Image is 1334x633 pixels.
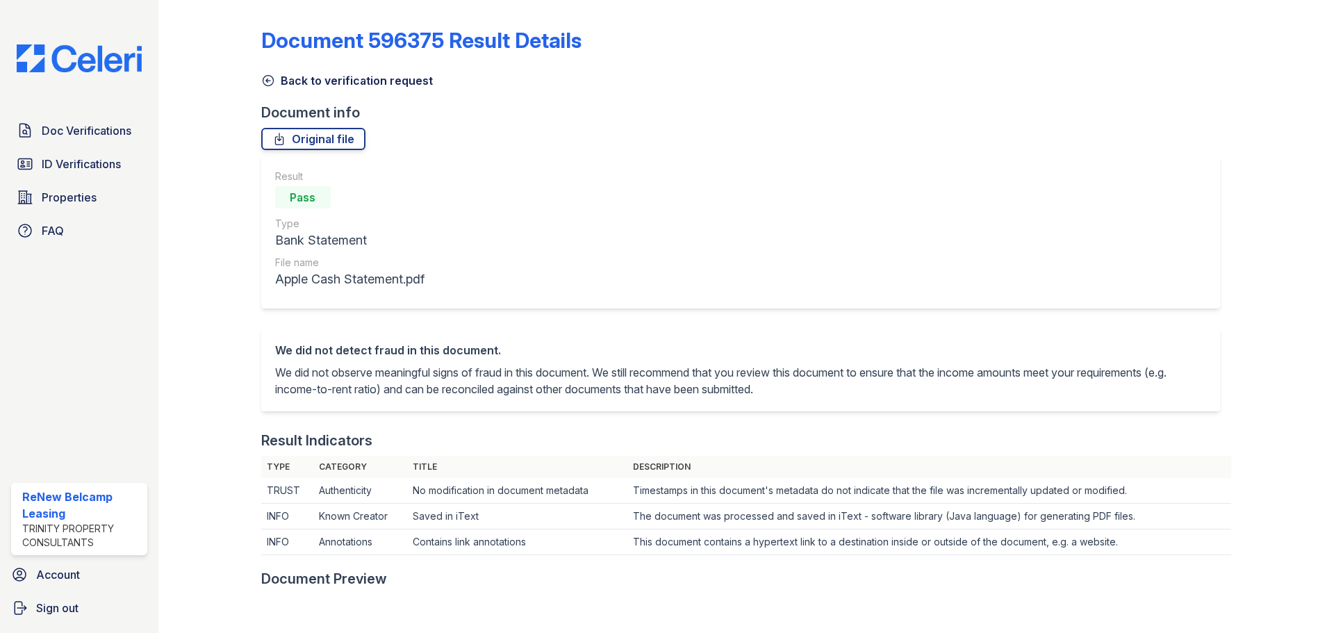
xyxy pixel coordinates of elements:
th: Description [627,456,1231,478]
div: ReNew Belcamp Leasing [22,488,142,522]
td: The document was processed and saved in iText - software library (Java language) for generating P... [627,504,1231,529]
td: Annotations [313,529,407,555]
div: Bank Statement [275,231,425,250]
td: Contains link annotations [407,529,627,555]
a: Doc Verifications [11,117,147,145]
td: This document contains a hypertext link to a destination inside or outside of the document, e.g. ... [627,529,1231,555]
span: Sign out [36,600,79,616]
div: Result [275,170,425,183]
td: Timestamps in this document's metadata do not indicate that the file was incrementally updated or... [627,478,1231,504]
span: ID Verifications [42,156,121,172]
div: Document info [261,103,1231,122]
div: Document Preview [261,569,387,589]
a: ID Verifications [11,150,147,178]
td: INFO [261,529,313,555]
th: Type [261,456,313,478]
span: Account [36,566,80,583]
p: We did not observe meaningful signs of fraud in this document. We still recommend that you review... [275,364,1206,397]
a: Account [6,561,153,589]
td: TRUST [261,478,313,504]
span: Properties [42,189,97,206]
a: Original file [261,128,365,150]
span: FAQ [42,222,64,239]
a: Back to verification request [261,72,433,89]
td: Saved in iText [407,504,627,529]
span: Doc Verifications [42,122,131,139]
td: No modification in document metadata [407,478,627,504]
img: CE_Logo_Blue-a8612792a0a2168367f1c8372b55b34899dd931a85d93a1a3d3e32e68fde9ad4.png [6,44,153,72]
td: Known Creator [313,504,407,529]
a: Sign out [6,594,153,622]
a: Properties [11,183,147,211]
div: Pass [275,186,331,208]
th: Category [313,456,407,478]
td: INFO [261,504,313,529]
a: FAQ [11,217,147,245]
div: Result Indicators [261,431,372,450]
div: Apple Cash Statement.pdf [275,270,425,289]
div: File name [275,256,425,270]
a: Document 596375 Result Details [261,28,582,53]
div: Type [275,217,425,231]
td: Authenticity [313,478,407,504]
div: We did not detect fraud in this document. [275,342,1206,359]
th: Title [407,456,627,478]
div: Trinity Property Consultants [22,522,142,550]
